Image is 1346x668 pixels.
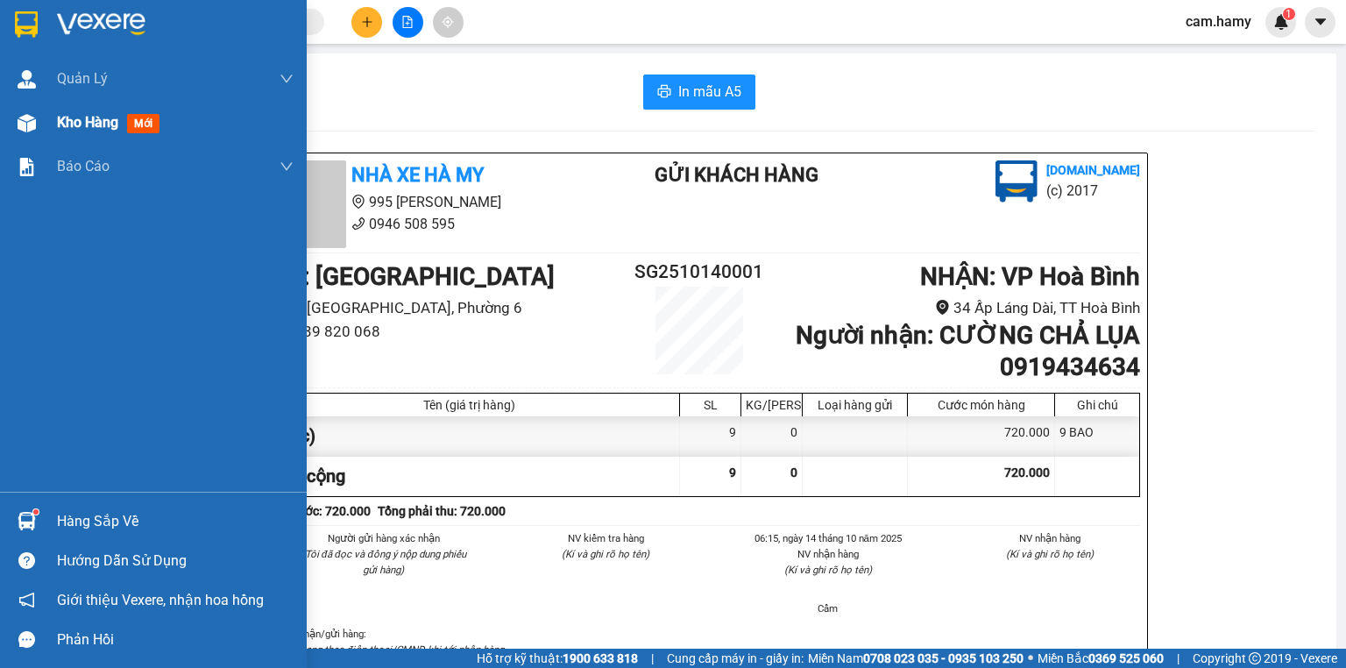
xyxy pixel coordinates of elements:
div: SL [684,398,736,412]
b: Chưa cước : 720.000 [259,504,371,518]
span: Hỗ trợ kỹ thuật: [477,649,638,668]
span: 1 [1286,8,1292,20]
div: Cước món hàng [912,398,1050,412]
img: logo-vxr [15,11,38,38]
span: Báo cáo [57,155,110,177]
span: Cung cấp máy in - giấy in: [667,649,804,668]
span: plus [361,16,373,28]
span: down [280,160,294,174]
span: In mẫu A5 [678,81,741,103]
li: 34 Ấp Láng Dài, TT Hoà Bình [773,296,1140,320]
b: Nhà Xe Hà My [101,11,233,33]
li: 02839 820 068 [259,320,626,344]
span: environment [101,42,115,56]
span: Kho hàng [57,114,118,131]
sup: 1 [33,509,39,515]
b: NHẬN : VP Hoà Bình [920,262,1140,291]
i: (Kí và ghi rõ họ tên) [1006,548,1094,560]
button: printerIn mẫu A5 [643,75,755,110]
div: Loại hàng gửi [807,398,903,412]
span: Giới thiệu Vexere, nhận hoa hồng [57,589,264,611]
span: question-circle [18,552,35,569]
li: 995 [PERSON_NAME] [8,39,334,60]
div: 9 BAO [1055,416,1139,456]
span: phone [351,217,365,231]
b: Người nhận : CƯỜNG CHẢ LỤA 0919434634 [796,321,1140,381]
img: warehouse-icon [18,70,36,89]
img: warehouse-icon [18,512,36,530]
img: logo.jpg [995,160,1038,203]
div: Phản hồi [57,627,294,653]
div: Hướng dẫn sử dụng [57,548,294,574]
li: Người gửi hàng xác nhận [294,530,474,546]
button: caret-down [1305,7,1335,38]
span: cam.hamy [1172,11,1265,32]
span: aim [442,16,454,28]
span: printer [657,84,671,101]
li: 974 [GEOGRAPHIC_DATA], Phường 6 [259,296,626,320]
li: 0946 508 595 [259,213,584,235]
b: GỬI : [GEOGRAPHIC_DATA] [259,262,555,291]
span: copyright [1249,652,1261,664]
div: 720.000 [908,416,1055,456]
b: [DOMAIN_NAME] [1046,163,1140,177]
strong: 0369 525 060 [1088,651,1164,665]
span: message [18,631,35,648]
span: Miền Nam [808,649,1024,668]
li: NV kiểm tra hàng [516,530,697,546]
div: (Khác) [259,416,680,456]
div: KG/[PERSON_NAME] [746,398,797,412]
sup: 1 [1283,8,1295,20]
button: aim [433,7,464,38]
div: 9 [680,416,741,456]
span: Miền Bắc [1038,649,1164,668]
span: | [1177,649,1180,668]
li: 995 [PERSON_NAME] [259,191,584,213]
b: Gửi khách hàng [655,164,818,186]
div: Ghi chú [1059,398,1135,412]
span: phone [101,64,115,78]
img: solution-icon [18,158,36,176]
h2: SG2510140001 [626,258,773,287]
li: 0946 508 595 [8,60,334,82]
li: (c) 2017 [1046,180,1140,202]
i: (Kí và ghi rõ họ tên) [784,564,872,576]
div: Hàng sắp về [57,508,294,535]
li: 06:15, ngày 14 tháng 10 năm 2025 [738,530,918,546]
i: (Tôi đã đọc và đồng ý nộp dung phiếu gửi hàng) [301,548,466,576]
b: GỬI : [GEOGRAPHIC_DATA] [8,110,304,139]
li: NV nhận hàng [960,530,1141,546]
span: caret-down [1313,14,1328,30]
i: Vui lòng mang theo điện thoại/CMND khi tới nhận hàng [259,643,504,656]
strong: 1900 633 818 [563,651,638,665]
span: down [280,72,294,86]
b: Tổng phải thu: 720.000 [378,504,506,518]
li: Cẩm [738,600,918,616]
span: ⚪️ [1028,655,1033,662]
img: warehouse-icon [18,114,36,132]
img: icon-new-feature [1273,14,1289,30]
span: mới [127,114,159,133]
span: environment [935,300,950,315]
button: plus [351,7,382,38]
div: 0 [741,416,803,456]
div: Tên (giá trị hàng) [264,398,675,412]
i: (Kí và ghi rõ họ tên) [562,548,649,560]
strong: 0708 023 035 - 0935 103 250 [863,651,1024,665]
span: Quản Lý [57,68,108,89]
span: environment [351,195,365,209]
span: 0 [790,465,797,480]
li: NV nhận hàng [738,546,918,562]
button: file-add [393,7,423,38]
span: file-add [401,16,414,28]
span: 720.000 [1004,465,1050,480]
span: notification [18,592,35,608]
span: 9 [729,465,736,480]
span: | [651,649,654,668]
b: Nhà Xe Hà My [351,164,484,186]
